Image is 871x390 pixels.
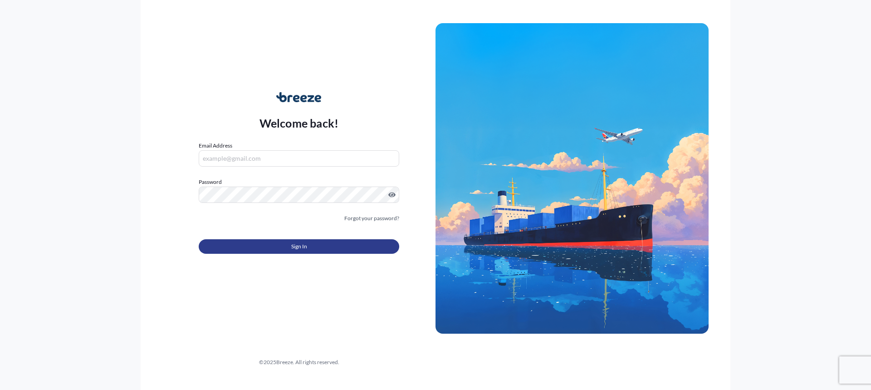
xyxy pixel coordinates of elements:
input: example@gmail.com [199,150,399,167]
div: © 2025 Breeze. All rights reserved. [162,358,435,367]
button: Sign In [199,239,399,254]
label: Password [199,178,399,187]
p: Welcome back! [259,116,339,130]
label: Email Address [199,141,232,150]
span: Sign In [291,242,307,251]
img: Ship illustration [435,23,709,334]
a: Forgot your password? [344,214,399,223]
button: Show password [388,191,396,198]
